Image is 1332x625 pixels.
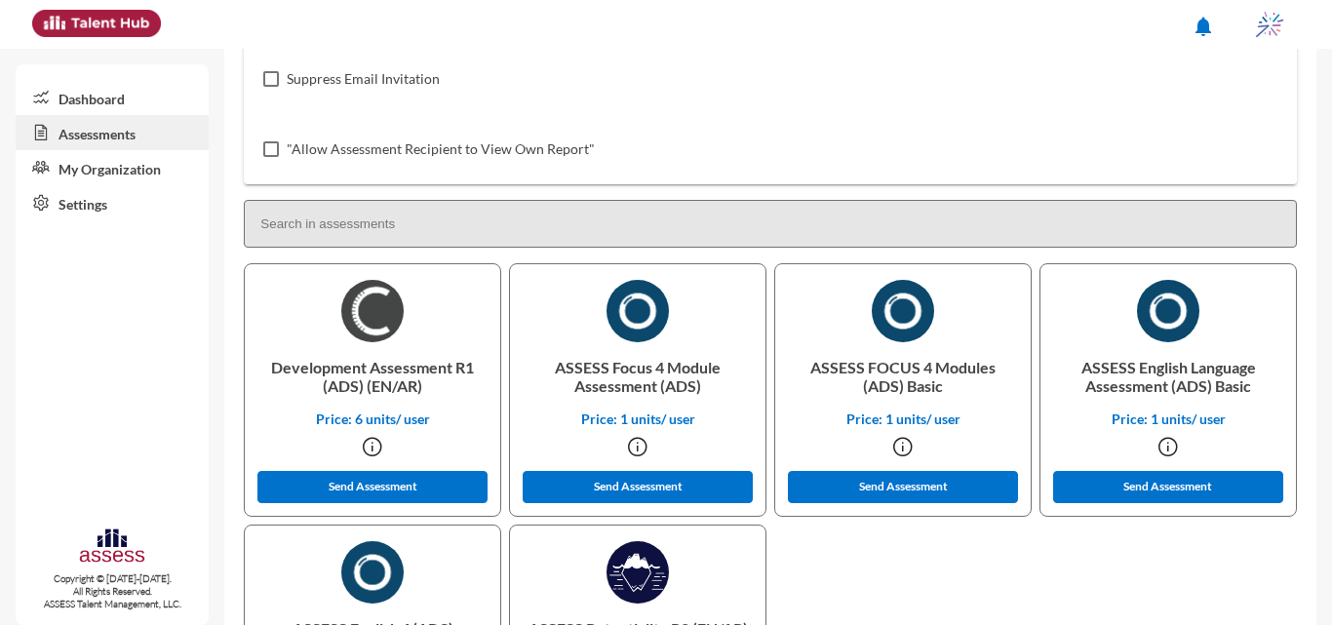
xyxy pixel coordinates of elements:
[788,471,1018,503] button: Send Assessment
[260,342,485,410] p: Development Assessment R1 (ADS) (EN/AR)
[1053,471,1283,503] button: Send Assessment
[287,137,595,161] span: "Allow Assessment Recipient to View Own Report"
[16,185,209,220] a: Settings
[526,410,750,427] p: Price: 1 units/ user
[287,67,440,91] span: Suppress Email Invitation
[78,527,145,568] img: assesscompany-logo.png
[16,115,209,150] a: Assessments
[1192,15,1215,38] mat-icon: notifications
[791,410,1015,427] p: Price: 1 units/ user
[260,410,485,427] p: Price: 6 units/ user
[791,342,1015,410] p: ASSESS FOCUS 4 Modules (ADS) Basic
[1056,410,1280,427] p: Price: 1 units/ user
[257,471,488,503] button: Send Assessment
[244,200,1297,248] input: Search in assessments
[526,342,750,410] p: ASSESS Focus 4 Module Assessment (ADS)
[523,471,753,503] button: Send Assessment
[16,150,209,185] a: My Organization
[16,80,209,115] a: Dashboard
[16,572,209,610] p: Copyright © [DATE]-[DATE]. All Rights Reserved. ASSESS Talent Management, LLC.
[1056,342,1280,410] p: ASSESS English Language Assessment (ADS) Basic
